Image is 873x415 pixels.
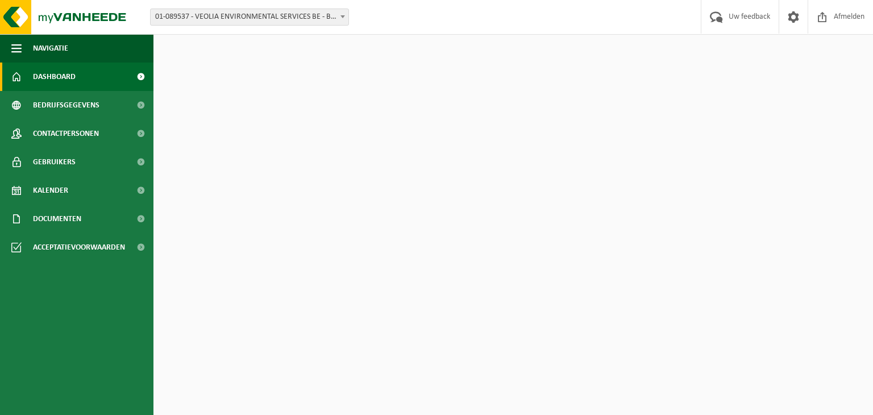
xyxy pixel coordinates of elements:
span: Contactpersonen [33,119,99,148]
span: Bedrijfsgegevens [33,91,99,119]
span: Dashboard [33,63,76,91]
span: Documenten [33,205,81,233]
span: Navigatie [33,34,68,63]
span: 01-089537 - VEOLIA ENVIRONMENTAL SERVICES BE - BEERSE [150,9,349,26]
span: Gebruikers [33,148,76,176]
span: Kalender [33,176,68,205]
span: 01-089537 - VEOLIA ENVIRONMENTAL SERVICES BE - BEERSE [151,9,348,25]
span: Acceptatievoorwaarden [33,233,125,262]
